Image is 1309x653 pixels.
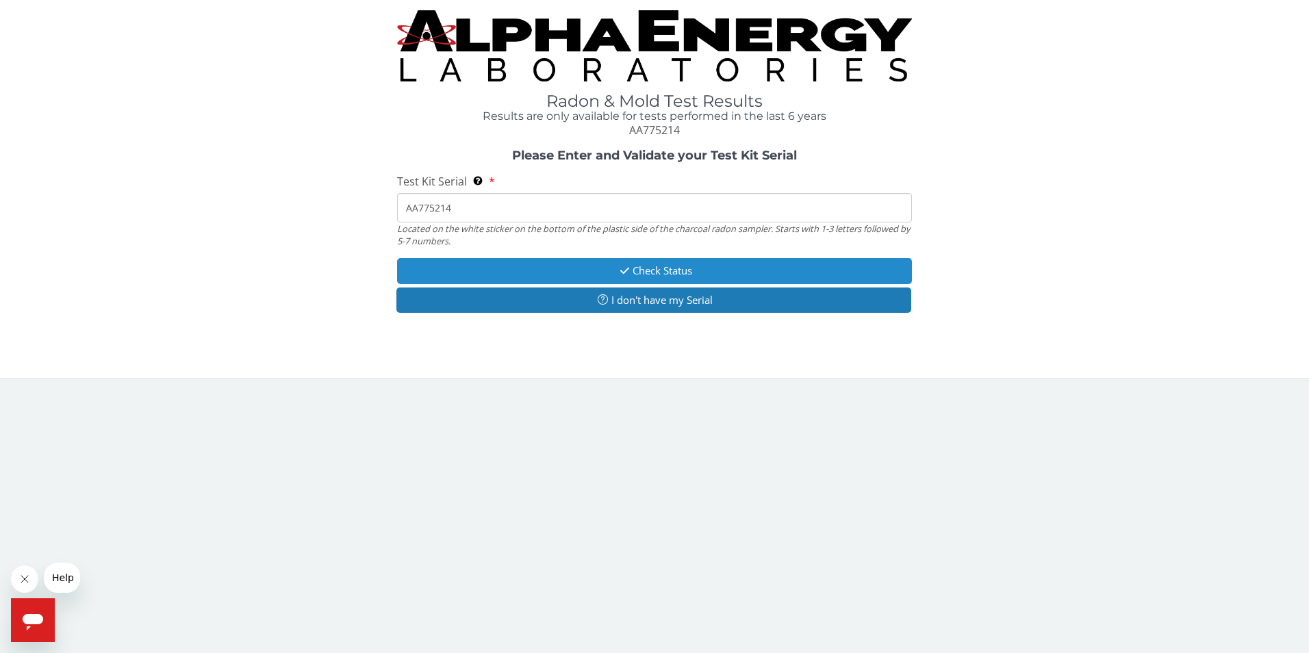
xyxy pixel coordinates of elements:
strong: Please Enter and Validate your Test Kit Serial [512,148,797,163]
button: I don't have my Serial [396,287,912,313]
iframe: Message from company [44,563,80,593]
img: TightCrop.jpg [397,10,913,81]
div: Located on the white sticker on the bottom of the plastic side of the charcoal radon sampler. Sta... [397,222,913,248]
span: Test Kit Serial [397,174,467,189]
iframe: Close message [11,565,38,593]
button: Check Status [397,258,913,283]
span: AA775214 [629,123,680,138]
iframe: Button to launch messaging window [11,598,55,642]
h4: Results are only available for tests performed in the last 6 years [397,110,913,123]
h1: Radon & Mold Test Results [397,92,913,110]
